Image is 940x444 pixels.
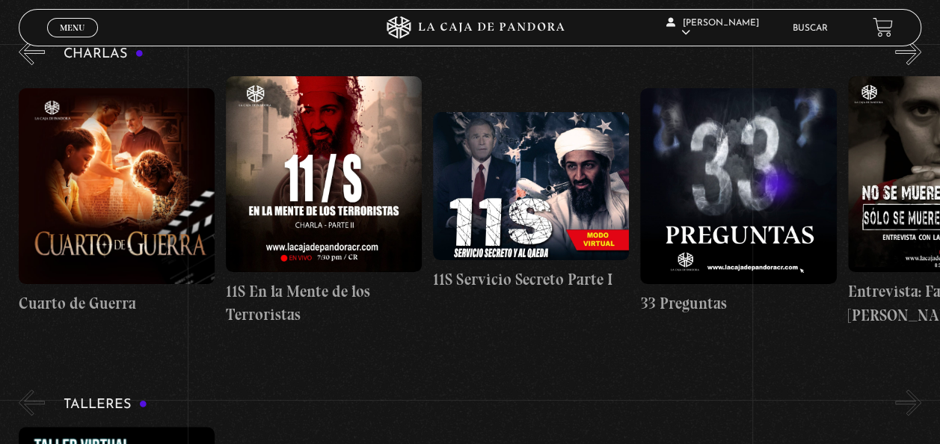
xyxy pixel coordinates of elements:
[640,76,836,327] a: 33 Preguntas
[433,268,629,292] h4: 11S Servicio Secreto Parte I
[60,23,85,32] span: Menu
[433,76,629,327] a: 11S Servicio Secreto Parte I
[19,292,215,315] h4: Cuarto de Guerra
[793,24,828,33] a: Buscar
[895,39,921,65] button: Next
[226,76,422,327] a: 11S En la Mente de los Terroristas
[226,280,422,327] h4: 11S En la Mente de los Terroristas
[64,398,147,412] h3: Talleres
[19,389,45,416] button: Previous
[873,17,893,37] a: View your shopping cart
[55,36,90,46] span: Cerrar
[640,292,836,315] h4: 33 Preguntas
[19,76,215,327] a: Cuarto de Guerra
[666,19,758,37] span: [PERSON_NAME]
[64,47,144,61] h3: Charlas
[895,389,921,416] button: Next
[19,39,45,65] button: Previous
